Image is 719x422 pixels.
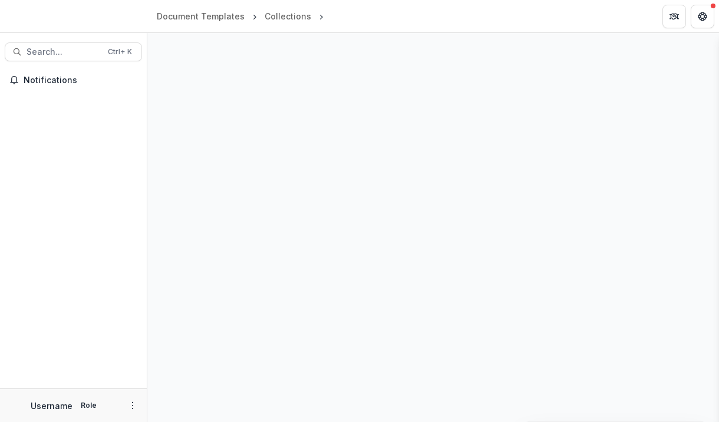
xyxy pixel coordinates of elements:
[77,400,100,411] p: Role
[105,45,134,58] div: Ctrl + K
[27,47,101,57] span: Search...
[157,10,245,22] div: Document Templates
[662,5,686,28] button: Partners
[152,8,377,25] nav: breadcrumb
[126,398,140,413] button: More
[24,75,137,85] span: Notifications
[265,10,311,22] div: Collections
[5,42,142,61] button: Search...
[5,71,142,90] button: Notifications
[691,5,714,28] button: Get Help
[31,400,72,412] p: Username
[260,8,316,25] a: Collections
[152,8,249,25] a: Document Templates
